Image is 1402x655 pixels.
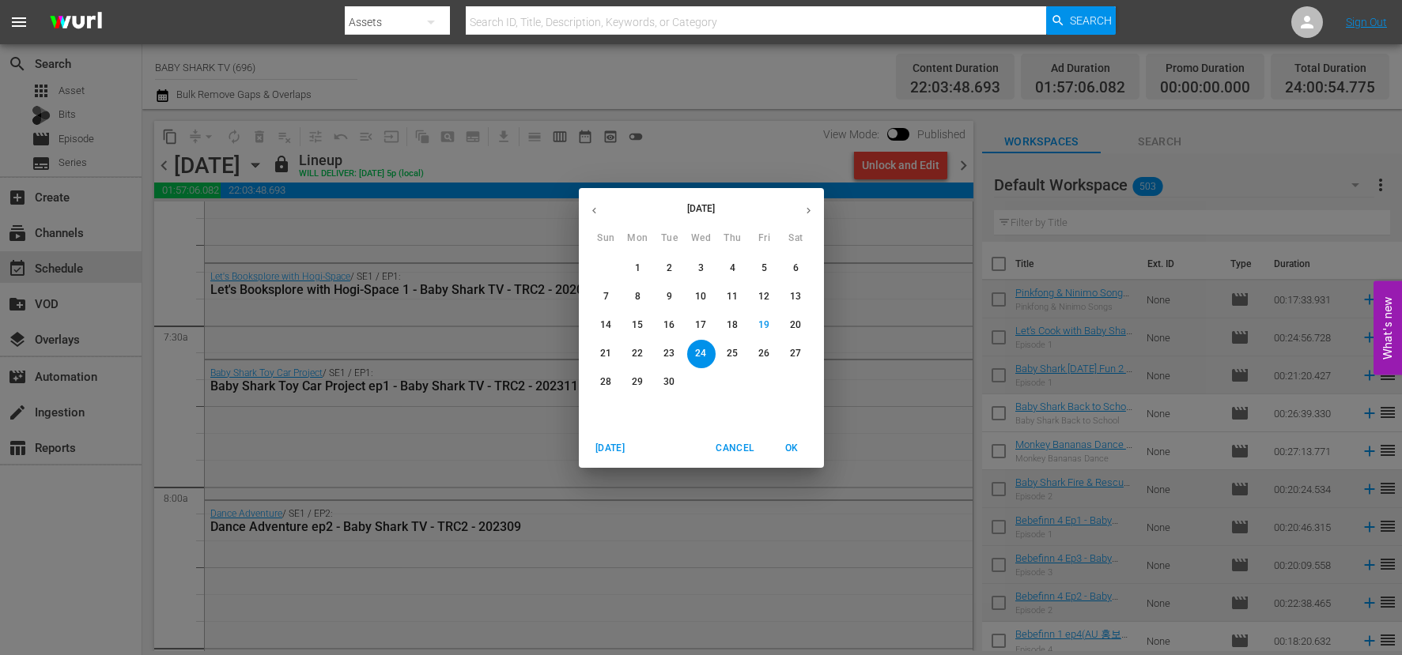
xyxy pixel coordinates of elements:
p: 9 [667,290,672,303]
button: 2 [656,254,684,283]
span: OK [773,440,811,457]
button: 11 [719,283,747,311]
button: 14 [592,311,621,340]
p: 20 [790,318,801,332]
p: 1 [635,262,641,275]
button: 3 [687,254,716,283]
span: Fri [750,231,779,247]
button: 24 [687,340,716,368]
button: 5 [750,254,779,283]
span: Tue [656,231,684,247]
p: 3 [698,262,704,275]
p: 11 [727,290,738,303]
span: Thu [719,231,747,247]
button: 7 [592,283,621,311]
p: 15 [632,318,643,332]
p: 30 [663,375,675,389]
p: 4 [730,262,735,275]
button: 26 [750,340,779,368]
p: 12 [758,290,769,303]
p: 29 [632,375,643,389]
p: 28 [600,375,611,389]
button: 10 [687,283,716,311]
button: 19 [750,311,779,340]
button: 29 [624,368,652,397]
button: 30 [656,368,684,397]
button: 20 [782,311,811,340]
p: 23 [663,347,675,360]
button: Open Feedback Widget [1374,280,1402,375]
button: 6 [782,254,811,283]
button: 12 [750,283,779,311]
button: [DATE] [585,435,636,461]
p: 7 [603,290,609,303]
button: 17 [687,311,716,340]
p: 27 [790,347,801,360]
p: 26 [758,347,769,360]
button: 27 [782,340,811,368]
a: Sign Out [1346,16,1387,28]
p: 25 [727,347,738,360]
p: [DATE] [610,201,793,216]
button: 18 [719,311,747,340]
p: 17 [695,318,706,332]
span: menu [9,13,28,32]
button: 9 [656,283,684,311]
button: 8 [624,283,652,311]
button: 1 [624,254,652,283]
button: Cancel [709,435,760,461]
button: 25 [719,340,747,368]
button: 21 [592,340,621,368]
span: Sun [592,231,621,247]
p: 21 [600,347,611,360]
span: Wed [687,231,716,247]
p: 8 [635,290,641,303]
p: 10 [695,290,706,303]
button: 23 [656,340,684,368]
span: [DATE] [591,440,629,457]
p: 2 [667,262,672,275]
span: Search [1070,6,1112,35]
button: 15 [624,311,652,340]
p: 6 [793,262,799,275]
span: Sat [782,231,811,247]
p: 13 [790,290,801,303]
span: Mon [624,231,652,247]
button: 22 [624,340,652,368]
p: 19 [758,318,769,332]
button: 16 [656,311,684,340]
img: ans4CAIJ8jUAAAAAAAAAAAAAAAAAAAAAAAAgQb4GAAAAAAAAAAAAAAAAAAAAAAAAJMjXAAAAAAAAAAAAAAAAAAAAAAAAgAT5G... [38,4,114,41]
p: 5 [761,262,767,275]
p: 14 [600,318,611,332]
p: 18 [727,318,738,332]
span: Cancel [716,440,754,457]
p: 24 [695,347,706,360]
button: 28 [592,368,621,397]
p: 16 [663,318,675,332]
button: OK [767,435,818,461]
p: 22 [632,347,643,360]
button: 13 [782,283,811,311]
button: 4 [719,254,747,283]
